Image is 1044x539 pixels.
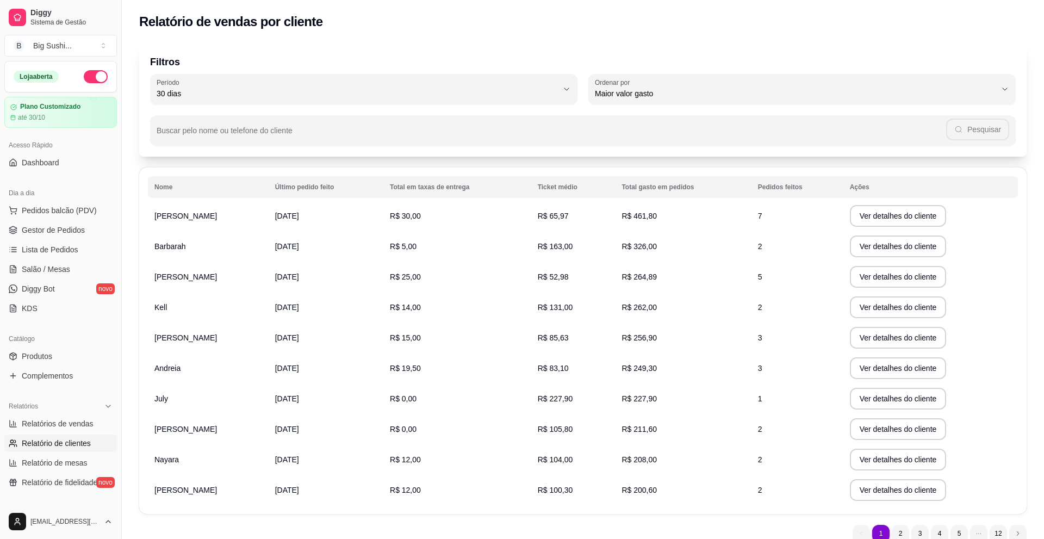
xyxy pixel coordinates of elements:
button: Ver detalhes do cliente [850,479,947,501]
span: R$ 25,00 [390,272,421,281]
span: Kell [154,303,167,312]
span: Produtos [22,351,52,362]
th: Ações [843,176,1018,198]
span: R$ 65,97 [538,212,569,220]
span: [DATE] [275,455,299,464]
span: R$ 83,10 [538,364,569,373]
div: Big Sushi ... [33,40,72,51]
span: Diggy [30,8,113,18]
span: Lista de Pedidos [22,244,78,255]
button: Select a team [4,35,117,57]
button: Ver detalhes do cliente [850,388,947,410]
span: 3 [758,364,762,373]
label: Ordenar por [595,78,633,87]
span: R$ 104,00 [538,455,573,464]
span: Relatório de clientes [22,438,91,449]
span: R$ 227,90 [622,394,657,403]
button: Ver detalhes do cliente [850,357,947,379]
span: R$ 85,63 [538,333,569,342]
a: Plano Customizadoaté 30/10 [4,97,117,128]
span: R$ 0,00 [390,394,417,403]
span: R$ 227,90 [538,394,573,403]
th: Pedidos feitos [751,176,843,198]
div: Dia a dia [4,184,117,202]
button: Ver detalhes do cliente [850,205,947,227]
span: [DATE] [275,394,299,403]
span: 2 [758,455,762,464]
th: Ticket médio [531,176,616,198]
a: Complementos [4,367,117,385]
button: Pedidos balcão (PDV) [4,202,117,219]
span: [DATE] [275,272,299,281]
div: Catálogo [4,330,117,348]
p: Filtros [150,54,1016,70]
button: Ver detalhes do cliente [850,296,947,318]
a: Gestor de Pedidos [4,221,117,239]
span: R$ 264,89 [622,272,657,281]
span: Relatórios [9,402,38,411]
span: [DATE] [275,242,299,251]
span: R$ 208,00 [622,455,657,464]
span: [PERSON_NAME] [154,212,217,220]
span: [DATE] [275,212,299,220]
button: Ver detalhes do cliente [850,418,947,440]
span: [PERSON_NAME] [154,486,217,494]
a: KDS [4,300,117,317]
span: R$ 100,30 [538,486,573,494]
a: Relatório de mesas [4,454,117,472]
a: DiggySistema de Gestão [4,4,117,30]
span: R$ 15,00 [390,333,421,342]
span: R$ 262,00 [622,303,657,312]
span: B [14,40,24,51]
span: R$ 12,00 [390,455,421,464]
a: Relatórios de vendas [4,415,117,432]
div: Acesso Rápido [4,137,117,154]
span: KDS [22,303,38,314]
article: Plano Customizado [20,103,80,111]
th: Total gasto em pedidos [615,176,751,198]
span: R$ 5,00 [390,242,417,251]
input: Buscar pelo nome ou telefone do cliente [157,129,946,140]
button: [EMAIL_ADDRESS][DOMAIN_NAME] [4,509,117,535]
span: [EMAIL_ADDRESS][DOMAIN_NAME] [30,517,100,526]
span: R$ 249,30 [622,364,657,373]
button: Alterar Status [84,70,108,83]
span: R$ 14,00 [390,303,421,312]
span: [PERSON_NAME] [154,333,217,342]
span: R$ 326,00 [622,242,657,251]
span: 5 [758,272,762,281]
button: Período30 dias [150,74,577,104]
span: R$ 461,80 [622,212,657,220]
button: Ver detalhes do cliente [850,449,947,470]
span: Sistema de Gestão [30,18,113,27]
span: 2 [758,486,762,494]
a: Salão / Mesas [4,261,117,278]
span: 2 [758,242,762,251]
span: R$ 19,50 [390,364,421,373]
a: Relatório de clientes [4,435,117,452]
span: [PERSON_NAME] [154,425,217,433]
span: R$ 131,00 [538,303,573,312]
th: Último pedido feito [269,176,383,198]
span: [DATE] [275,303,299,312]
span: R$ 200,60 [622,486,657,494]
button: Ordenar porMaior valor gasto [588,74,1016,104]
span: Relatórios de vendas [22,418,94,429]
span: [DATE] [275,425,299,433]
a: Produtos [4,348,117,365]
span: Relatório de fidelidade [22,477,97,488]
span: Dashboard [22,157,59,168]
span: Andreia [154,364,181,373]
span: R$ 256,90 [622,333,657,342]
span: [DATE] [275,333,299,342]
span: R$ 163,00 [538,242,573,251]
span: Nayara [154,455,179,464]
span: R$ 105,80 [538,425,573,433]
span: Salão / Mesas [22,264,70,275]
span: Pedidos balcão (PDV) [22,205,97,216]
a: Diggy Botnovo [4,280,117,298]
span: R$ 12,00 [390,486,421,494]
span: 2 [758,303,762,312]
span: [PERSON_NAME] [154,272,217,281]
span: 3 [758,333,762,342]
